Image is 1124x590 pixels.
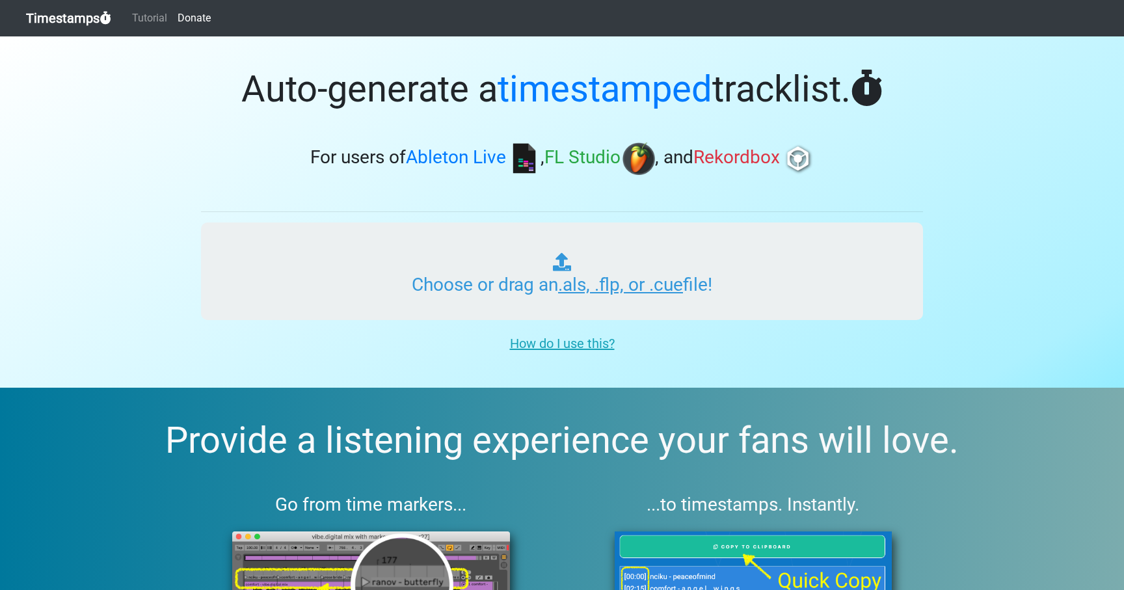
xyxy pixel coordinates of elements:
h2: Provide a listening experience your fans will love. [31,419,1093,463]
a: Tutorial [127,5,172,31]
img: fl.png [622,142,655,175]
img: ableton.png [508,142,541,175]
span: timestamped [498,68,712,111]
h1: Auto-generate a tracklist. [201,68,923,111]
u: How do I use this? [510,336,615,351]
h3: ...to timestamps. Instantly. [583,494,924,516]
span: FL Studio [544,147,621,168]
a: Donate [172,5,216,31]
h3: For users of , , and [201,142,923,175]
h3: Go from time markers... [201,494,541,516]
span: Ableton Live [406,147,506,168]
a: Timestamps [26,5,111,31]
span: Rekordbox [693,147,780,168]
img: rb.png [782,142,814,175]
iframe: Drift Widget Chat Controller [1059,525,1108,574]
